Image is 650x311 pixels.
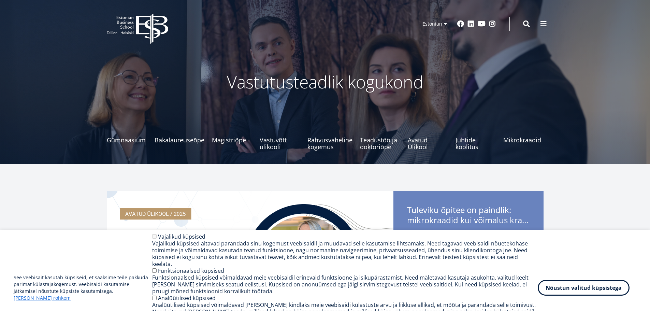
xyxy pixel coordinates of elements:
a: Teadustöö ja doktoriõpe [360,123,400,150]
span: Gümnaasium [107,137,147,143]
a: Gümnaasium [107,123,147,150]
label: Funktsionaalsed küpsised [158,267,224,274]
span: Vastuvõtt ülikooli [260,137,300,150]
p: Vastutusteadlik kogukond [144,72,506,92]
a: Linkedin [467,20,474,27]
a: Bakalaureuseõpe [155,123,204,150]
span: Magistriõpe [212,137,252,143]
a: Juhtide koolitus [456,123,496,150]
a: Vastuvõtt ülikooli [260,123,300,150]
a: Magistriõpe [212,123,252,150]
label: Analüütilised küpsised [158,294,216,302]
a: Facebook [457,20,464,27]
span: Teadustöö ja doktoriõpe [360,137,400,150]
span: Rahvusvaheline kogemus [307,137,352,150]
span: Tuleviku õpitee on paindlik: [407,205,530,227]
p: See veebisait kasutab küpsiseid, et saaksime teile pakkuda parimat külastajakogemust. Veebisaidi ... [14,274,152,301]
a: [PERSON_NAME] rohkem [14,295,71,301]
span: mikrokraadid kui võimalus kraadini jõudmiseks [407,215,530,225]
a: Avatud Ülikool [408,123,448,150]
span: Mikrokraadid [503,137,544,143]
label: Vajalikud küpsised [158,233,205,240]
span: Tööturul edu saavutamine ei sõltu enam pelgalt varasest ülikoolikogemusest. Üha enam inimesi vali... [407,229,530,282]
a: Instagram [489,20,496,27]
div: Vajalikud küpsised aitavad parandada sinu kogemust veebisaidil ja muudavad selle kasutamise lihts... [152,240,538,267]
a: Youtube [478,20,486,27]
a: Mikrokraadid [503,123,544,150]
span: Juhtide koolitus [456,137,496,150]
button: Nõustun valitud küpsistega [538,280,630,296]
span: Bakalaureuseõpe [155,137,204,143]
span: Avatud Ülikool [408,137,448,150]
div: Funktsionaalsed küpsised võimaldavad meie veebisaidil erinevaid funktsioone ja isikupärastamist. ... [152,274,538,295]
a: Rahvusvaheline kogemus [307,123,352,150]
